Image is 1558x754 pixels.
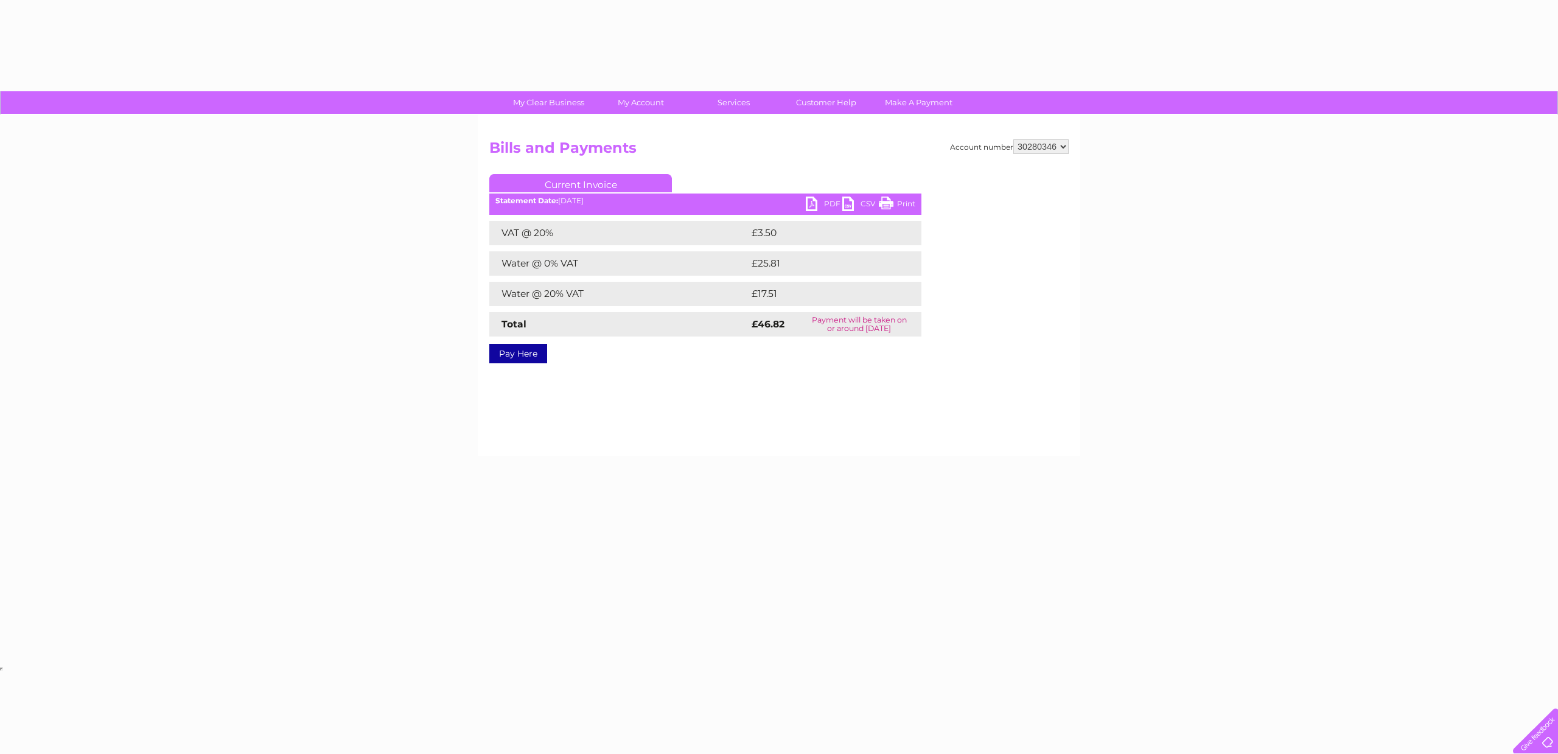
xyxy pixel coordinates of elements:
td: £3.50 [749,221,893,245]
strong: Total [501,318,526,330]
h2: Bills and Payments [489,139,1069,162]
td: £17.51 [749,282,893,306]
td: £25.81 [749,251,896,276]
td: Water @ 20% VAT [489,282,749,306]
a: Current Invoice [489,174,672,192]
a: Pay Here [489,344,547,363]
td: VAT @ 20% [489,221,749,245]
div: [DATE] [489,197,921,205]
a: CSV [842,197,879,214]
td: Payment will be taken on or around [DATE] [797,312,921,337]
a: Customer Help [776,91,876,114]
a: PDF [806,197,842,214]
a: Make A Payment [868,91,969,114]
strong: £46.82 [752,318,784,330]
b: Statement Date: [495,196,558,205]
a: My Account [591,91,691,114]
a: Print [879,197,915,214]
div: Account number [950,139,1069,154]
a: Services [683,91,784,114]
td: Water @ 0% VAT [489,251,749,276]
a: My Clear Business [498,91,599,114]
